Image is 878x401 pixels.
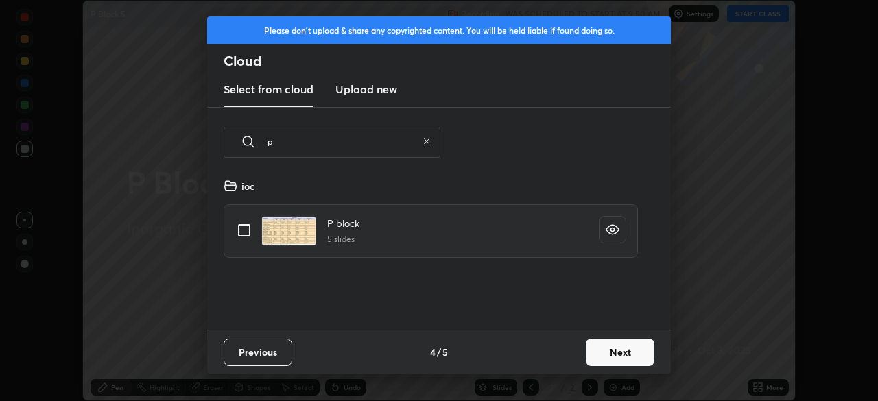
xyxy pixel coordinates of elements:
h4: 4 [430,345,436,359]
h4: ioc [241,179,254,193]
div: Please don't upload & share any copyrighted content. You will be held liable if found doing so. [207,16,671,44]
button: Next [586,339,654,366]
h3: Select from cloud [224,81,313,97]
img: 16984572487F3IBN.pdf [261,216,316,246]
button: Previous [224,339,292,366]
h4: / [437,345,441,359]
h4: P block [327,216,359,230]
input: Search [268,112,417,171]
h3: Upload new [335,81,397,97]
div: grid [207,173,654,330]
h5: 5 slides [327,233,359,245]
h2: Cloud [224,52,671,70]
h4: 5 [442,345,448,359]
